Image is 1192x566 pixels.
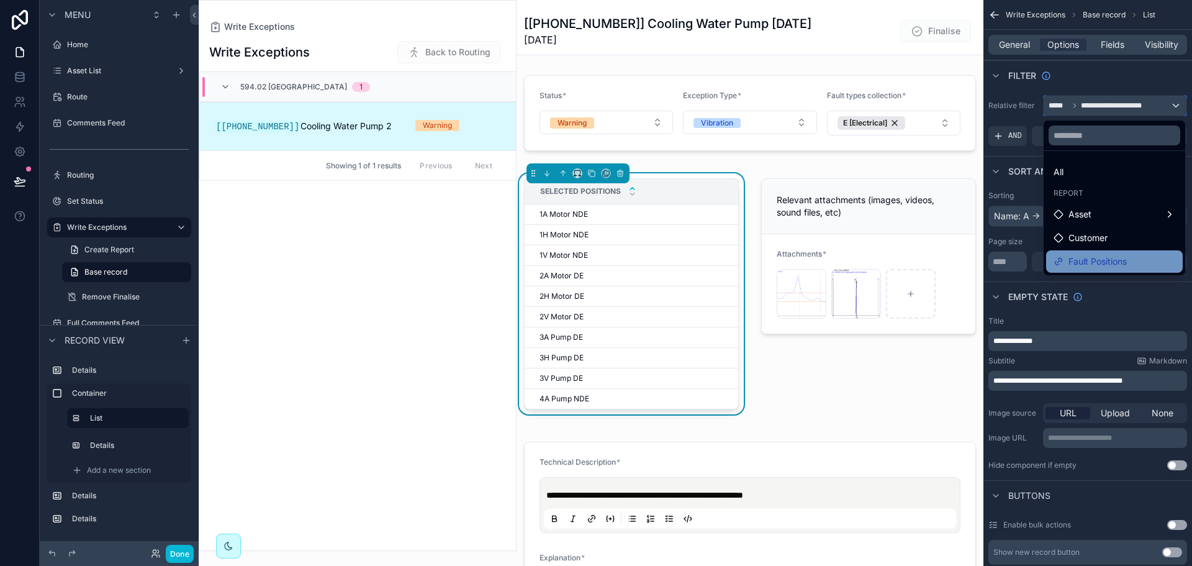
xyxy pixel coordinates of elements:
span: 1V Motor NDE [540,250,588,260]
span: All [1054,165,1063,180]
span: 2A Motor DE [540,271,584,281]
h1: [[PHONE_NUMBER]] Cooling Water Pump [DATE] [524,15,811,32]
a: 1A Motor NDE [540,209,817,219]
span: Customer [1068,231,1108,245]
span: Cooling Water Pump 2 [215,121,392,131]
a: [[PHONE_NUMBER]]Cooling Water Pump 2Warning [200,102,516,150]
span: [DATE] [524,32,811,47]
a: 3H Pump DE [540,353,817,363]
span: 3A Pump DE [540,332,583,342]
span: 594.02 [GEOGRAPHIC_DATA] [240,82,347,92]
span: 1A Motor NDE [540,209,588,219]
span: 3H Pump DE [540,353,584,363]
a: 3V Pump DE [540,373,817,383]
span: 4A Pump NDE [540,394,589,404]
span: 2V Motor DE [540,312,584,322]
h1: Write Exceptions [209,43,310,61]
span: 1H Motor NDE [540,230,589,240]
a: 1H Motor NDE [540,230,817,240]
a: 2V Motor DE [540,312,817,322]
span: Showing 1 of 1 results [326,161,401,171]
span: Asset [1068,207,1091,222]
div: 1 [359,82,363,92]
a: Write Exceptions [209,21,295,33]
a: 2H Motor DE [540,291,817,301]
span: Report [1054,188,1083,198]
span: Selected Positions [540,186,621,196]
a: 4A Pump NDE [540,394,817,404]
code: [[PHONE_NUMBER]] [215,121,300,133]
div: Warning [423,120,452,131]
a: 1V Motor NDE [540,250,817,260]
a: 3A Pump DE [540,332,817,342]
a: 2A Motor DE [540,271,817,281]
span: Fault Positions [1068,254,1127,269]
span: 2H Motor DE [540,291,584,301]
span: Write Exceptions [224,21,295,33]
span: 3V Pump DE [540,373,583,383]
